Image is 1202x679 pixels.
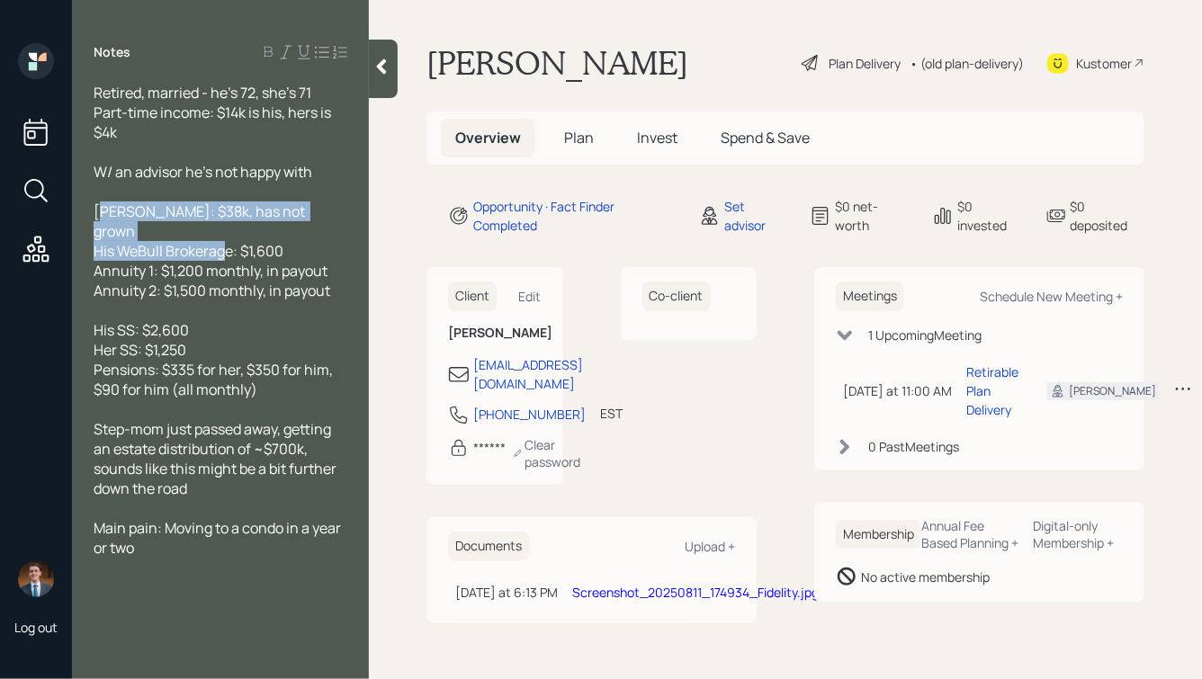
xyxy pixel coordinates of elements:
div: No active membership [861,567,990,586]
span: Spend & Save [721,128,810,147]
div: Opportunity · Fact Finder Completed [473,197,677,235]
h6: Membership [836,520,921,549]
div: $0 net-worth [835,197,910,235]
div: Upload + [685,538,735,555]
h6: Client [448,281,497,311]
div: [DATE] at 6:13 PM [455,583,558,602]
div: Annual Fee Based Planning + [921,517,1019,551]
div: 1 Upcoming Meeting [868,326,982,344]
span: Overview [455,128,521,147]
label: Notes [94,43,130,61]
div: [PHONE_NUMBER] [473,405,586,424]
div: Log out [14,619,58,636]
h6: [PERSON_NAME] [448,326,542,341]
h6: Meetings [836,281,904,311]
img: hunter_neumayer.jpg [18,561,54,597]
h1: [PERSON_NAME] [426,43,688,83]
h6: Documents [448,532,529,561]
div: • (old plan-delivery) [910,54,1024,73]
span: Retired, married - he's 72, she's 71 Part-time income: $14k is his, hers is $4k [94,83,334,142]
div: [DATE] at 11:00 AM [843,381,952,400]
div: Set advisor [724,197,788,235]
span: Step-mom just passed away, getting an estate distribution of ~$700k, sounds like this might be a ... [94,419,339,498]
span: Plan [564,128,594,147]
div: 0 Past Meeting s [868,437,959,456]
div: Kustomer [1076,54,1132,73]
div: Edit [519,288,542,305]
div: Schedule New Meeting + [980,288,1123,305]
div: EST [600,404,623,423]
div: Retirable Plan Delivery [966,362,1018,419]
span: [PERSON_NAME]: $38k, has not grown His WeBull Brokerage: $1,600 Annuity 1: $1,200 monthly, in pay... [94,201,330,300]
div: Clear password [513,436,585,470]
a: Screenshot_20250811_174934_Fidelity.jpg [572,584,819,601]
span: Invest [637,128,677,147]
div: $0 invested [957,197,1024,235]
h6: Co-client [642,281,711,311]
span: W/ an advisor he's not happy with [94,162,312,182]
div: Digital-only Membership + [1034,517,1123,551]
div: [EMAIL_ADDRESS][DOMAIN_NAME] [473,355,583,393]
div: [PERSON_NAME] [1069,383,1156,399]
div: $0 deposited [1071,197,1144,235]
span: Main pain: Moving to a condo in a year or two [94,518,344,558]
span: His SS: $2,600 Her SS: $1,250 Pensions: $335 for her, $350 for him, $90 for him (all monthly) [94,320,336,399]
div: Plan Delivery [829,54,901,73]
